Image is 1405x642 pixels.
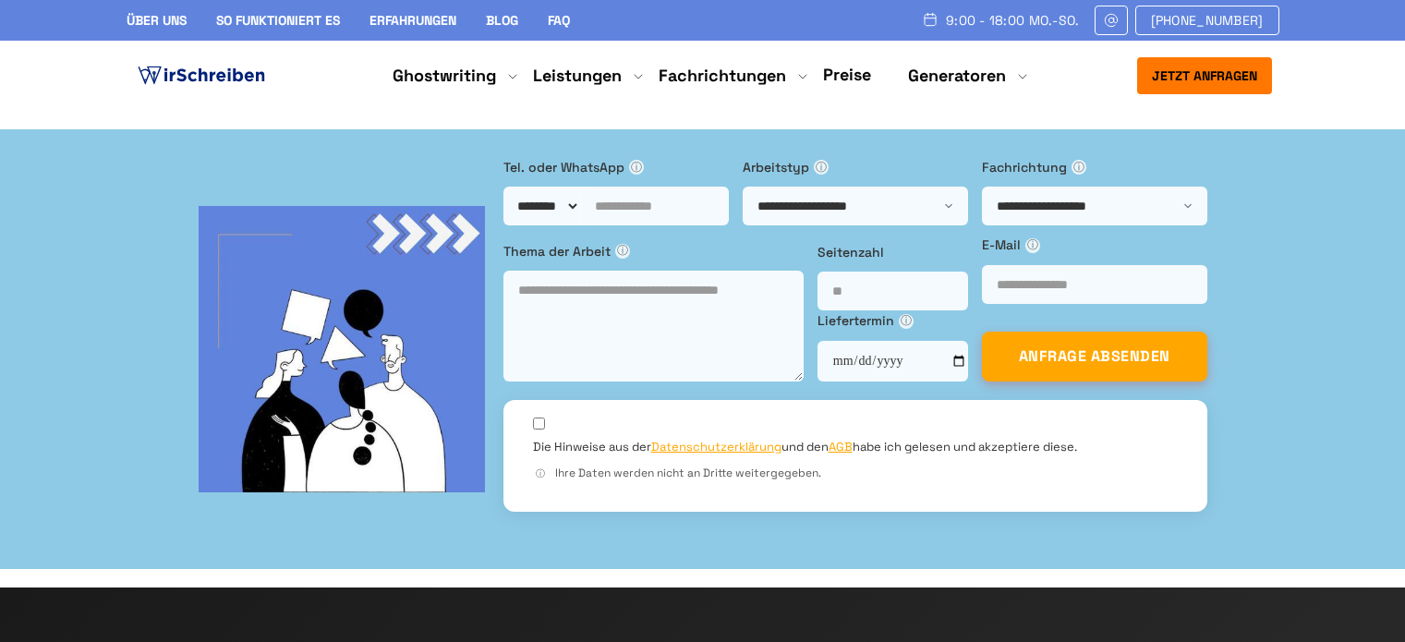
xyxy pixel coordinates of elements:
[899,314,914,329] span: ⓘ
[548,12,570,29] a: FAQ
[199,206,485,492] img: bg
[486,12,518,29] a: Blog
[503,241,804,261] label: Thema der Arbeit
[922,12,939,27] img: Schedule
[503,157,729,177] label: Tel. oder WhatsApp
[818,242,968,262] label: Seitenzahl
[134,62,269,90] img: logo ghostwriter-österreich
[829,439,853,454] a: AGB
[982,235,1207,255] label: E-Mail
[369,12,456,29] a: Erfahrungen
[629,160,644,175] span: ⓘ
[1103,13,1120,28] img: Email
[1151,13,1264,28] span: [PHONE_NUMBER]
[908,65,1006,87] a: Generatoren
[982,157,1207,177] label: Fachrichtung
[533,466,548,481] span: ⓘ
[1072,160,1086,175] span: ⓘ
[127,12,187,29] a: Über uns
[823,64,871,85] a: Preise
[946,13,1080,28] span: 9:00 - 18:00 Mo.-So.
[216,12,340,29] a: So funktioniert es
[743,157,968,177] label: Arbeitstyp
[818,310,968,331] label: Liefertermin
[1135,6,1279,35] a: [PHONE_NUMBER]
[982,332,1207,382] button: ANFRAGE ABSENDEN
[651,439,781,454] a: Datenschutzerklärung
[1025,238,1040,253] span: ⓘ
[659,65,786,87] a: Fachrichtungen
[393,65,496,87] a: Ghostwriting
[814,160,829,175] span: ⓘ
[533,465,1178,482] div: Ihre Daten werden nicht an Dritte weitergegeben.
[533,439,1077,455] label: Die Hinweise aus der und den habe ich gelesen und akzeptiere diese.
[533,65,622,87] a: Leistungen
[615,244,630,259] span: ⓘ
[1137,57,1272,94] button: Jetzt anfragen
